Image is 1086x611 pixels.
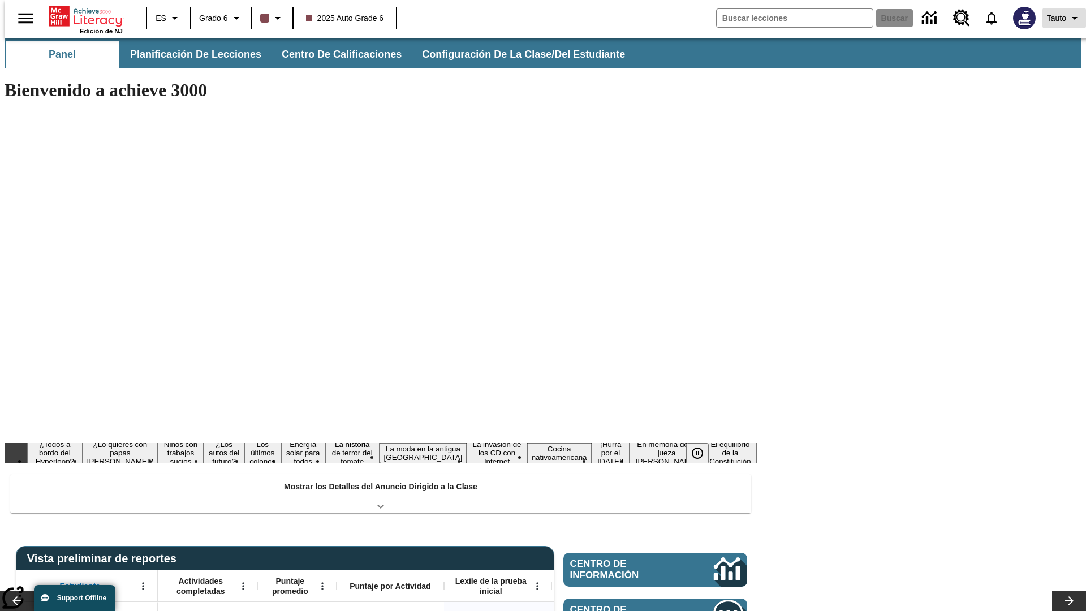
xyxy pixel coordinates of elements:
button: Pausar [686,443,709,463]
a: Centro de recursos, Se abrirá en una pestaña nueva. [946,3,977,33]
button: Diapositiva 8 La moda en la antigua Roma [380,443,467,463]
button: Grado: Grado 6, Elige un grado [195,8,248,28]
button: Diapositiva 6 Energía solar para todos [281,438,325,467]
a: Portada [49,5,123,28]
span: Support Offline [57,594,106,602]
a: Centro de información [915,3,946,34]
h1: Bienvenido a achieve 3000 [5,80,757,101]
button: Diapositiva 10 Cocina nativoamericana [527,443,592,463]
button: Lenguaje: ES, Selecciona un idioma [150,8,187,28]
button: Diapositiva 9 La invasión de los CD con Internet [467,438,527,467]
span: Puntaje promedio [263,576,317,596]
button: Diapositiva 4 ¿Los autos del futuro? [204,438,244,467]
span: Actividades completadas [163,576,238,596]
button: Abrir el menú lateral [9,2,42,35]
button: Diapositiva 1 ¿Todos a bordo del Hyperloop? [27,438,83,467]
button: Abrir menú [235,578,252,595]
p: Mostrar los Detalles del Anuncio Dirigido a la Clase [284,481,477,493]
button: Diapositiva 7 La historia de terror del tomate [325,438,380,467]
div: Subbarra de navegación [5,38,1081,68]
span: Puntaje por Actividad [350,581,430,591]
span: Grado 6 [199,12,228,24]
button: Planificación de lecciones [121,41,270,68]
div: Subbarra de navegación [5,41,635,68]
img: Avatar [1013,7,1036,29]
span: Estudiante [60,581,101,591]
button: Centro de calificaciones [273,41,411,68]
a: Centro de información [563,553,747,587]
button: Diapositiva 11 ¡Hurra por el Día de la Constitución! [592,438,630,467]
span: Lexile de la prueba inicial [450,576,532,596]
span: ES [156,12,166,24]
button: Abrir menú [529,578,546,595]
button: Diapositiva 2 ¿Lo quieres con papas fritas? [83,438,158,467]
button: Support Offline [34,585,115,611]
span: Tauto [1047,12,1066,24]
button: Perfil/Configuración [1042,8,1086,28]
button: Escoja un nuevo avatar [1006,3,1042,33]
button: Configuración de la clase/del estudiante [413,41,634,68]
span: 2025 Auto Grade 6 [306,12,384,24]
button: Diapositiva 13 El equilibrio de la Constitución [704,438,757,467]
button: Diapositiva 5 Los últimos colonos [244,438,281,467]
input: Buscar campo [717,9,873,27]
button: Diapositiva 3 Niños con trabajos sucios [158,438,204,467]
button: Diapositiva 12 En memoria de la jueza O'Connor [630,438,703,467]
div: Mostrar los Detalles del Anuncio Dirigido a la Clase [10,474,751,513]
a: Notificaciones [977,3,1006,33]
button: Abrir menú [314,578,331,595]
button: El color de la clase es café oscuro. Cambiar el color de la clase. [256,8,289,28]
span: Edición de NJ [80,28,123,35]
button: Carrusel de lecciones, seguir [1052,591,1086,611]
button: Panel [6,41,119,68]
span: Centro de información [570,558,676,581]
span: Vista preliminar de reportes [27,552,182,565]
div: Pausar [686,443,720,463]
div: Portada [49,4,123,35]
button: Abrir menú [135,578,152,595]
